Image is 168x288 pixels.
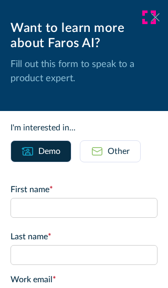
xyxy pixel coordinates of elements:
p: Fill out this form to speak to a product expert. [10,58,157,86]
label: First name [10,183,157,196]
div: Other [108,145,130,158]
div: Demo [38,145,60,158]
div: Want to learn more about Faros AI? [10,21,157,51]
label: Work email [10,273,157,286]
div: I'm interested in... [10,121,157,134]
label: Last name [10,230,157,243]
